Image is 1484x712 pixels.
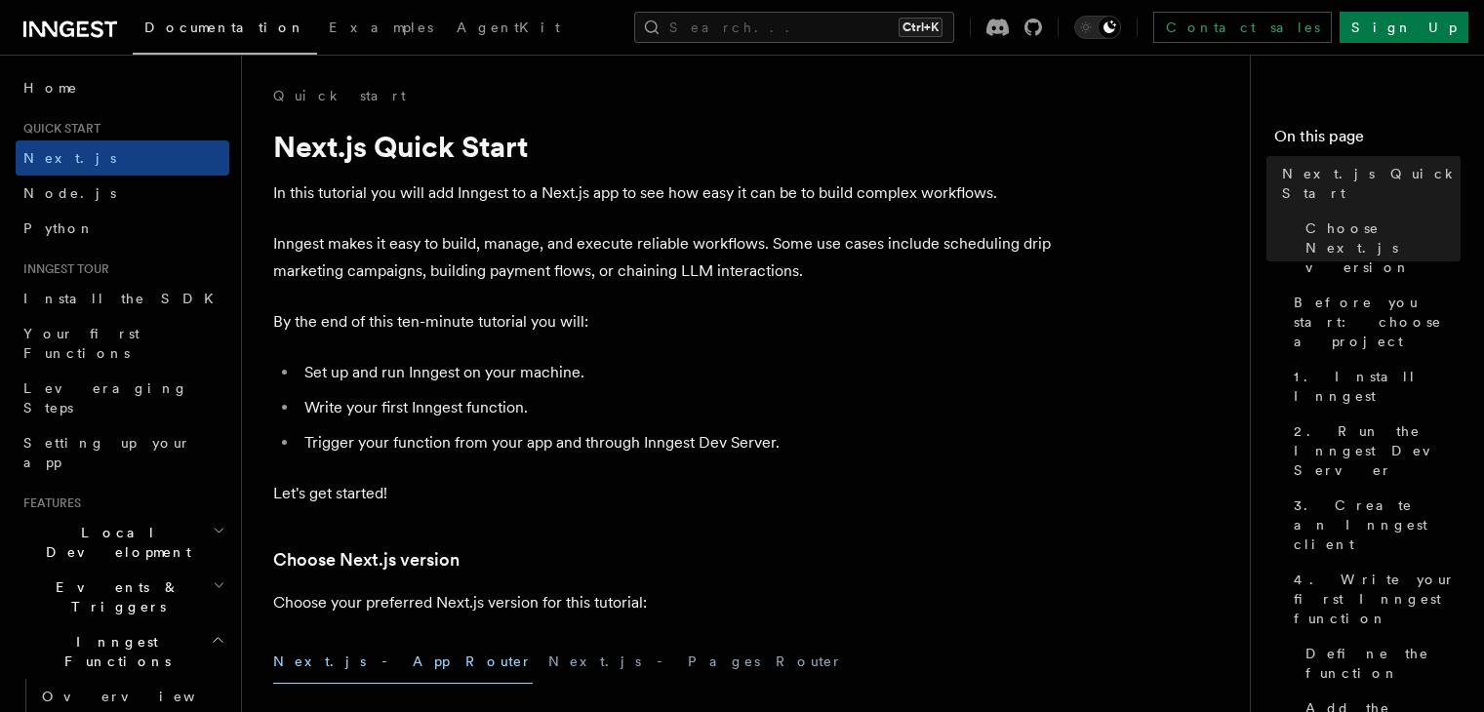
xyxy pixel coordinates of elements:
span: Before you start: choose a project [1294,293,1461,351]
span: AgentKit [457,20,560,35]
h1: Next.js Quick Start [273,129,1054,164]
a: AgentKit [445,6,572,53]
a: Leveraging Steps [16,371,229,425]
span: Next.js [23,150,116,166]
span: Your first Functions [23,326,140,361]
a: Install the SDK [16,281,229,316]
span: Setting up your app [23,435,191,470]
h4: On this page [1274,125,1461,156]
a: Quick start [273,86,406,105]
span: Home [23,78,78,98]
span: 2. Run the Inngest Dev Server [1294,421,1461,480]
a: 3. Create an Inngest client [1286,488,1461,562]
span: Documentation [144,20,305,35]
span: Python [23,220,95,236]
span: Inngest Functions [16,632,211,671]
a: Node.js [16,176,229,211]
p: Inngest makes it easy to build, manage, and execute reliable workflows. Some use cases include sc... [273,230,1054,285]
li: Set up and run Inngest on your machine. [299,359,1054,386]
span: 4. Write your first Inngest function [1294,570,1461,628]
a: 2. Run the Inngest Dev Server [1286,414,1461,488]
span: Choose Next.js version [1305,218,1461,277]
li: Write your first Inngest function. [299,394,1054,421]
p: Let's get started! [273,480,1054,507]
a: 4. Write your first Inngest function [1286,562,1461,636]
p: By the end of this ten-minute tutorial you will: [273,308,1054,336]
button: Next.js - Pages Router [548,640,843,684]
span: Quick start [16,121,100,137]
a: Python [16,211,229,246]
a: Examples [317,6,445,53]
p: In this tutorial you will add Inngest to a Next.js app to see how easy it can be to build complex... [273,179,1054,207]
a: Your first Functions [16,316,229,371]
li: Trigger your function from your app and through Inngest Dev Server. [299,429,1054,456]
button: Toggle dark mode [1074,16,1121,39]
a: Setting up your app [16,425,229,480]
a: 1. Install Inngest [1286,359,1461,414]
a: Before you start: choose a project [1286,285,1461,359]
span: Define the function [1305,644,1461,683]
a: Documentation [133,6,317,55]
a: Home [16,70,229,105]
a: Choose Next.js version [1298,211,1461,285]
span: Leveraging Steps [23,380,188,415]
span: Events & Triggers [16,577,213,616]
span: Features [16,495,81,511]
a: Sign Up [1340,12,1468,43]
span: Install the SDK [23,291,225,306]
a: Next.js [16,140,229,176]
a: Contact sales [1153,12,1332,43]
button: Search...Ctrl+K [634,12,954,43]
span: Overview [42,689,243,704]
a: Choose Next.js version [273,546,460,574]
span: Examples [329,20,433,35]
span: 3. Create an Inngest client [1294,495,1461,554]
button: Inngest Functions [16,624,229,679]
span: Next.js Quick Start [1282,164,1461,203]
button: Local Development [16,515,229,570]
span: Node.js [23,185,116,201]
a: Define the function [1298,636,1461,691]
p: Choose your preferred Next.js version for this tutorial: [273,589,1054,616]
kbd: Ctrl+K [899,18,943,37]
button: Next.js - App Router [273,640,533,684]
button: Events & Triggers [16,570,229,624]
span: 1. Install Inngest [1294,367,1461,406]
span: Inngest tour [16,261,109,277]
a: Next.js Quick Start [1274,156,1461,211]
span: Local Development [16,523,213,562]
